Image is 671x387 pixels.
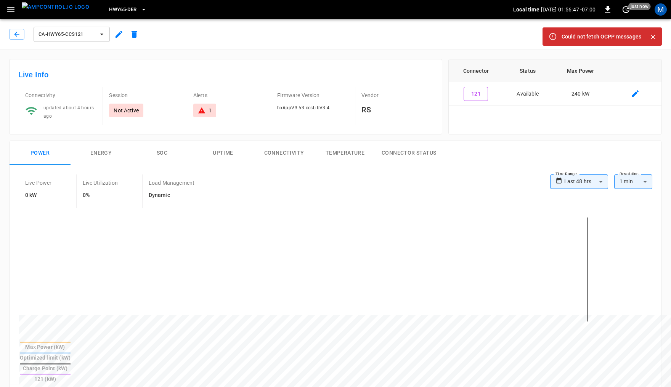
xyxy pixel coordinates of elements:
button: Temperature [315,141,376,165]
h6: Live Info [19,69,433,81]
p: Local time [513,6,539,13]
span: HWY65-DER [109,5,136,14]
label: Time Range [555,171,577,177]
p: Load Management [149,179,194,187]
div: 1 [209,107,212,114]
span: updated about 4 hours ago [43,105,94,119]
th: Connector [449,59,503,82]
button: ca-hwy65-ccs121 [34,27,110,42]
span: ca-hwy65-ccs121 [39,30,95,39]
p: Firmware Version [277,91,348,99]
button: Close [647,31,659,43]
h6: Dynamic [149,191,194,200]
p: Alerts [193,91,265,99]
button: set refresh interval [620,3,632,16]
button: Connectivity [254,141,315,165]
img: ampcontrol.io logo [22,2,89,12]
button: SOC [132,141,193,165]
td: 240 kW [552,82,609,106]
span: just now [628,3,651,10]
button: Energy [71,141,132,165]
button: Uptime [193,141,254,165]
button: Power [10,141,71,165]
th: Status [503,59,552,82]
h6: 0% [83,191,118,200]
div: Could not fetch OCPP messages [562,30,641,43]
th: Max Power [552,59,609,82]
div: profile-icon [655,3,667,16]
h6: RS [361,104,433,116]
label: Resolution [620,171,639,177]
p: Vendor [361,91,433,99]
div: 1 min [614,174,652,189]
button: HWY65-DER [106,2,149,17]
p: Session [109,91,180,99]
span: hxAppV3.53-ccsLibV3.4 [277,105,329,110]
table: connector table [449,59,661,106]
p: [DATE] 01:56:47 -07:00 [541,6,596,13]
button: Connector Status [376,141,442,165]
p: Live Power [25,179,52,187]
td: Available [503,82,552,106]
p: Not Active [114,107,139,114]
p: Live Utilization [83,179,118,187]
button: 121 [464,87,488,101]
p: Connectivity [25,91,96,99]
h6: 0 kW [25,191,52,200]
div: Last 48 hrs [564,174,608,189]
